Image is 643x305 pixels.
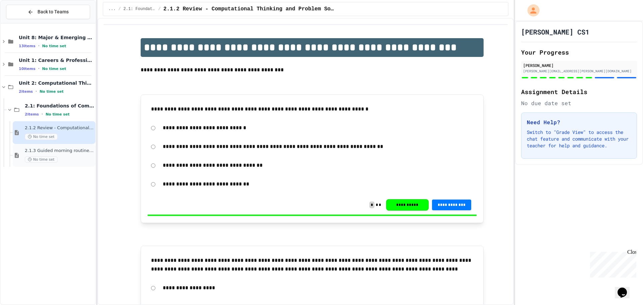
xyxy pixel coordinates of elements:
span: Unit 2: Computational Thinking & Problem-Solving [19,80,94,86]
div: [PERSON_NAME][EMAIL_ADDRESS][PERSON_NAME][DOMAIN_NAME] [523,69,635,74]
div: No due date set [521,99,637,107]
span: 10 items [19,67,35,71]
h2: Assignment Details [521,87,637,96]
span: No time set [25,156,58,163]
button: Back to Teams [6,5,90,19]
span: 2.1.3 Guided morning routine flowchart [25,148,94,154]
span: Unit 1: Careers & Professionalism [19,57,94,63]
span: No time set [42,67,66,71]
span: / [158,6,161,12]
span: No time set [25,134,58,140]
span: 2.1: Foundations of Computational Thinking [25,103,94,109]
span: Back to Teams [38,8,69,15]
div: My Account [520,3,541,18]
span: / [118,6,121,12]
span: No time set [40,89,64,94]
h1: [PERSON_NAME] CS1 [521,27,589,36]
span: • [38,43,40,49]
span: 2.1.2 Review - Computational Thinking and Problem Solving [163,5,335,13]
span: 2.1.2 Review - Computational Thinking and Problem Solving [25,125,94,131]
span: No time set [46,112,70,117]
span: 2 items [25,112,39,117]
span: No time set [42,44,66,48]
span: • [42,111,43,117]
span: 2 items [19,89,33,94]
div: [PERSON_NAME] [523,62,635,68]
p: Switch to "Grade View" to access the chat feature and communicate with your teacher for help and ... [527,129,631,149]
h3: Need Help? [527,118,631,126]
span: Unit 8: Major & Emerging Technologies [19,34,94,41]
span: • [38,66,40,71]
div: Chat with us now!Close [3,3,46,43]
h2: Your Progress [521,48,637,57]
iframe: chat widget [587,249,636,278]
span: 13 items [19,44,35,48]
span: • [35,89,37,94]
span: 2.1: Foundations of Computational Thinking [124,6,156,12]
iframe: chat widget [615,278,636,298]
span: ... [109,6,116,12]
